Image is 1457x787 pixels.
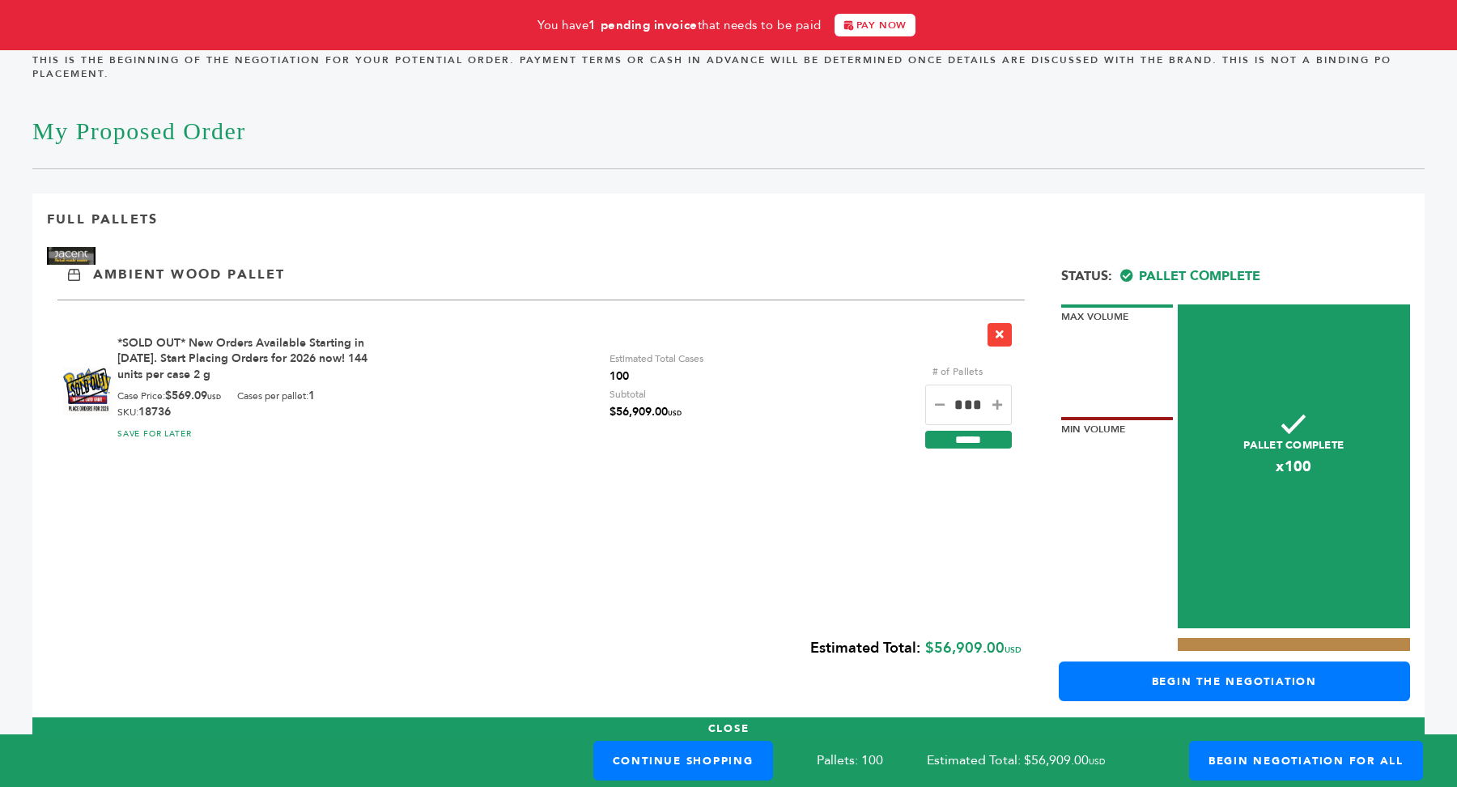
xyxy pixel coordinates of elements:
[117,405,171,419] div: SKU:
[610,368,703,385] span: 100
[610,403,682,423] span: $56,909.00
[537,17,822,33] span: You have that needs to be paid
[138,404,171,419] b: 18736
[32,53,1425,93] h4: This is the beginning of the negotiation for your potential order. Payment terms or cash in advan...
[47,247,96,265] img: Brand Name
[588,17,697,33] strong: 1 pending invoice
[68,269,80,281] img: Ambient
[47,628,1022,670] div: $56,909.00
[117,389,221,405] div: Case Price:
[1189,741,1423,781] a: Begin Negotiation For All
[817,751,883,769] span: Pallets: 100
[1059,662,1410,701] a: Begin the Negotiation
[32,717,1425,741] button: CLOSE
[1061,304,1173,324] div: Max Volume
[1120,267,1260,285] span: Pallet Complete
[308,388,315,403] b: 1
[117,335,367,382] a: *SOLD OUT* New Orders Available Starting in [DATE]. Start Placing Orders for 2026 now! 144 units ...
[1061,257,1410,285] div: Status:
[593,741,773,781] a: Continue Shopping
[835,14,915,36] a: PAY NOW
[237,389,315,405] div: Cases per pallet:
[1089,756,1105,768] span: USD
[610,385,682,423] div: Subtotal
[47,211,158,228] p: Full Pallets
[1281,415,1306,434] img: checkmark
[207,393,221,402] span: USD
[668,409,682,418] span: USD
[1178,457,1410,477] span: x100
[610,350,703,385] div: Estimated Total Cases
[925,363,990,381] label: # of Pallets
[32,92,1425,169] h1: My Proposed Order
[927,751,1149,769] span: Estimated Total: $56,909.00
[165,388,221,403] b: $569.09
[117,428,192,440] a: SAVE FOR LATER
[93,266,285,283] p: Ambient Wood Pallet
[1061,417,1173,436] div: Min Volume
[1178,304,1410,628] div: Pallet Complete
[810,638,920,658] b: Estimated Total:
[1005,644,1022,656] span: USD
